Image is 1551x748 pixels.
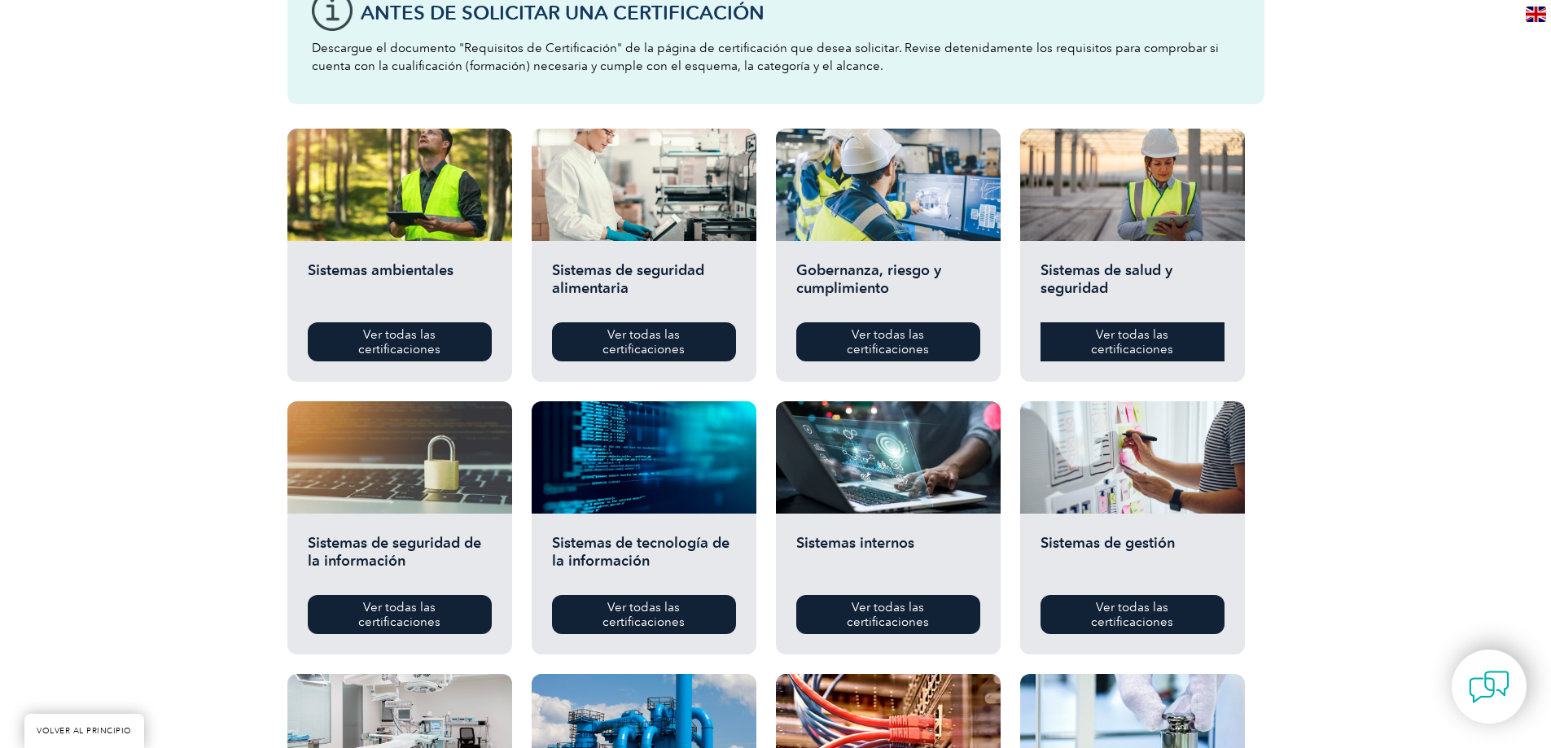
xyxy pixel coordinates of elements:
[552,534,729,570] font: Sistemas de tecnología de la información
[796,534,914,552] font: Sistemas internos
[796,595,980,634] a: Ver todas las certificaciones
[552,322,736,361] a: Ver todas las certificaciones
[308,534,481,570] font: Sistemas de seguridad de la información
[602,327,685,357] font: Ver todas las certificaciones
[308,322,492,361] a: Ver todas las certificaciones
[312,41,1219,73] font: Descargue el documento "Requisitos de Certificación" de la página de certificación que desea soli...
[24,714,144,748] a: VOLVER AL PRINCIPIO
[552,261,704,297] font: Sistemas de seguridad alimentaria
[1091,600,1173,629] font: Ver todas las certificaciones
[1041,322,1225,361] a: Ver todas las certificaciones
[1526,7,1546,22] img: en
[796,261,941,297] font: Gobernanza, riesgo y cumplimiento
[1091,327,1173,357] font: Ver todas las certificaciones
[358,600,440,629] font: Ver todas las certificaciones
[1469,667,1509,707] img: contact-chat.png
[308,261,453,279] font: Sistemas ambientales
[358,327,440,357] font: Ver todas las certificaciones
[602,600,685,629] font: Ver todas las certificaciones
[308,595,492,634] a: Ver todas las certificaciones
[361,1,765,24] font: Antes de solicitar una certificación
[1041,261,1172,297] font: Sistemas de salud y seguridad
[796,322,980,361] a: Ver todas las certificaciones
[37,726,132,736] font: VOLVER AL PRINCIPIO
[847,600,929,629] font: Ver todas las certificaciones
[552,595,736,634] a: Ver todas las certificaciones
[847,327,929,357] font: Ver todas las certificaciones
[1041,595,1225,634] a: Ver todas las certificaciones
[1041,534,1175,552] font: Sistemas de gestión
